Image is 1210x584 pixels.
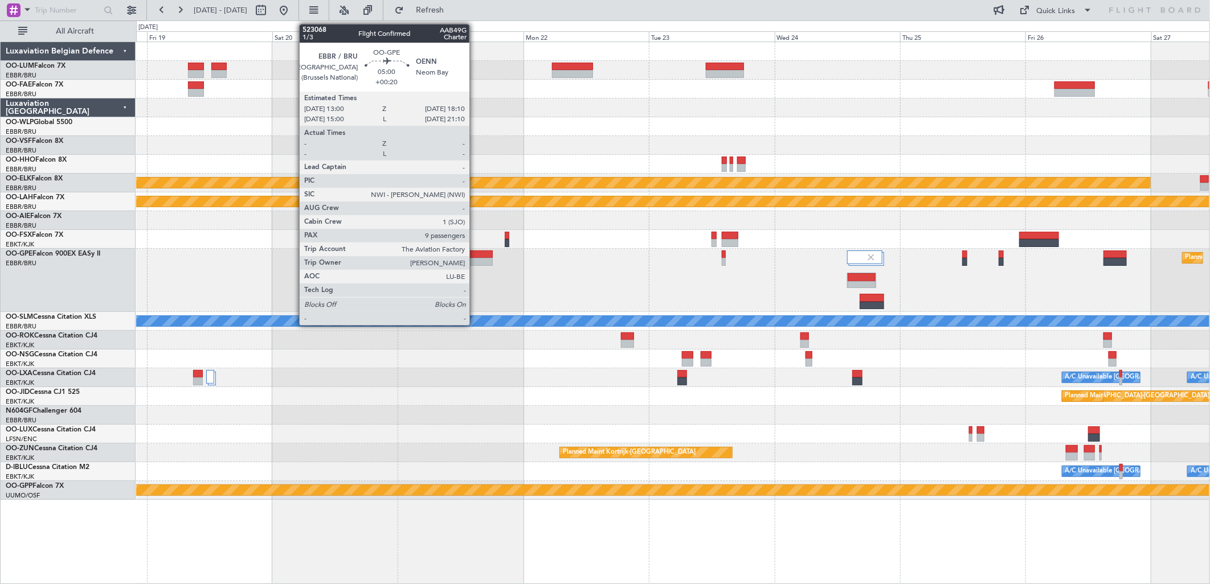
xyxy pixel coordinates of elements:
[6,165,36,174] a: EBBR/BRU
[6,250,100,257] a: OO-GPEFalcon 900EX EASy II
[6,81,63,88] a: OO-FAEFalcon 7X
[775,31,900,42] div: Wed 24
[1014,1,1098,19] button: Quick Links
[147,31,272,42] div: Fri 19
[6,128,36,136] a: EBBR/BRU
[6,370,96,377] a: OO-LXACessna Citation CJ4
[6,483,32,490] span: OO-GPP
[6,221,36,230] a: EBBR/BRU
[900,31,1025,42] div: Thu 25
[524,31,649,42] div: Mon 22
[6,341,34,349] a: EBKT/KJK
[398,31,523,42] div: Sun 21
[6,184,36,192] a: EBBR/BRU
[6,435,37,443] a: LFSN/ENC
[6,119,34,126] span: OO-WLP
[6,370,32,377] span: OO-LXA
[389,1,457,19] button: Refresh
[649,31,774,42] div: Tue 23
[6,157,67,163] a: OO-HHOFalcon 8X
[866,252,876,262] img: gray-close.svg
[6,389,80,396] a: OO-JIDCessna CJ1 525
[6,90,36,98] a: EBBR/BRU
[6,71,36,80] a: EBBR/BRU
[6,81,32,88] span: OO-FAE
[6,63,34,69] span: OO-LUM
[6,63,66,69] a: OO-LUMFalcon 7X
[6,213,62,220] a: OO-AIEFalcon 7X
[272,31,398,42] div: Sat 20
[6,203,36,211] a: EBBR/BRU
[6,314,33,320] span: OO-SLM
[6,483,64,490] a: OO-GPPFalcon 7X
[6,157,35,163] span: OO-HHO
[6,332,34,339] span: OO-ROK
[6,250,32,257] span: OO-GPE
[6,491,40,500] a: UUMO/OSF
[6,379,34,387] a: EBKT/KJK
[30,27,120,35] span: All Aircraft
[6,213,30,220] span: OO-AIE
[6,138,32,145] span: OO-VSF
[6,464,28,471] span: D-IBLU
[6,175,63,182] a: OO-ELKFalcon 8X
[6,360,34,368] a: EBKT/KJK
[6,146,36,155] a: EBBR/BRU
[35,2,100,19] input: Trip Number
[6,194,64,201] a: OO-LAHFalcon 7X
[6,408,81,414] a: N604GFChallenger 604
[6,464,89,471] a: D-IBLUCessna Citation M2
[6,332,97,339] a: OO-ROKCessna Citation CJ4
[6,322,36,331] a: EBBR/BRU
[563,444,696,461] div: Planned Maint Kortrijk-[GEOGRAPHIC_DATA]
[6,472,34,481] a: EBKT/KJK
[1065,388,1210,405] div: null [GEOGRAPHIC_DATA]-[GEOGRAPHIC_DATA]
[6,119,72,126] a: OO-WLPGlobal 5500
[6,138,63,145] a: OO-VSFFalcon 8X
[6,240,34,249] a: EBKT/KJK
[1037,6,1076,17] div: Quick Links
[6,314,96,320] a: OO-SLMCessna Citation XLS
[6,351,34,358] span: OO-NSG
[406,6,454,14] span: Refresh
[6,426,96,433] a: OO-LUXCessna Citation CJ4
[6,408,32,414] span: N604GF
[6,416,36,425] a: EBBR/BRU
[6,445,34,452] span: OO-ZUN
[6,232,32,238] span: OO-FSX
[6,445,97,452] a: OO-ZUNCessna Citation CJ4
[6,389,30,396] span: OO-JID
[1025,31,1151,42] div: Fri 26
[6,454,34,462] a: EBKT/KJK
[6,194,33,201] span: OO-LAH
[194,5,247,15] span: [DATE] - [DATE]
[6,426,32,433] span: OO-LUX
[6,351,97,358] a: OO-NSGCessna Citation CJ4
[6,259,36,268] a: EBBR/BRU
[1065,388,1198,405] div: Planned Maint Kortrijk-[GEOGRAPHIC_DATA]
[6,232,63,238] a: OO-FSXFalcon 7X
[6,175,31,182] span: OO-ELK
[138,23,158,32] div: [DATE]
[13,22,124,40] button: All Aircraft
[6,397,34,406] a: EBKT/KJK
